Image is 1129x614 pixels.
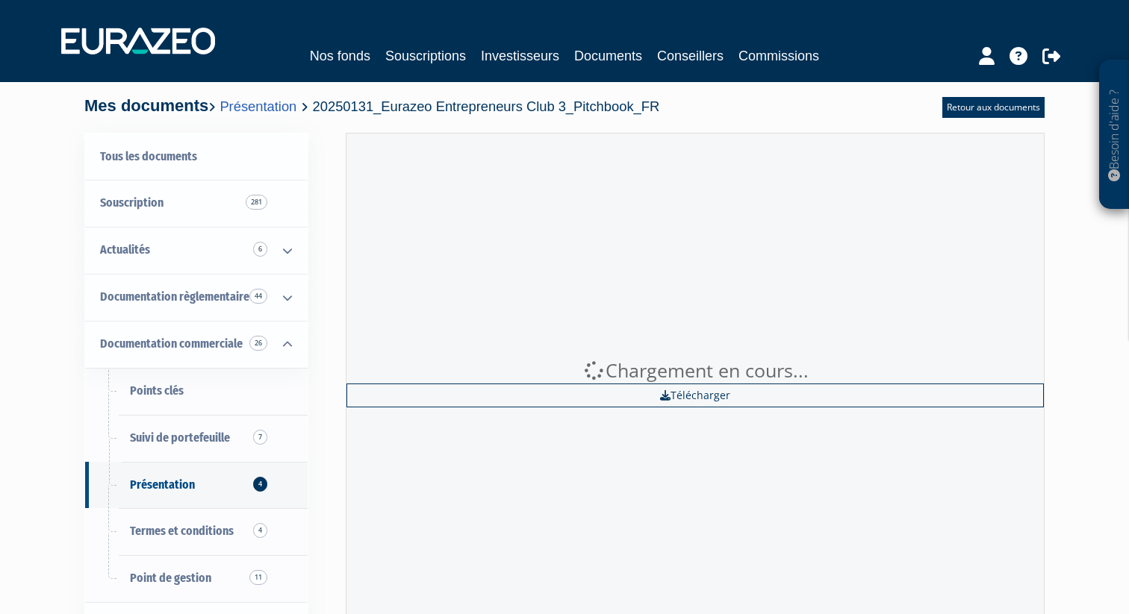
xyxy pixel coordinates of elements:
[130,430,230,445] span: Suivi de portefeuille
[85,180,308,227] a: Souscription281
[85,415,308,462] a: Suivi de portefeuille7
[385,46,466,66] a: Souscriptions
[942,97,1045,118] a: Retour aux documents
[253,430,267,445] span: 7
[657,46,724,66] a: Conseillers
[85,227,308,274] a: Actualités 6
[85,134,308,181] a: Tous les documents
[310,46,370,66] a: Nos fonds
[100,242,150,257] span: Actualités
[246,195,267,210] span: 281
[253,242,267,257] span: 6
[481,46,559,66] a: Investisseurs
[313,98,660,114] span: 20250131_Eurazeo Entrepreneurs Club 3_Pitchbook_FR
[130,477,195,492] span: Présentation
[85,274,308,321] a: Documentation règlementaire 44
[249,289,267,304] span: 44
[130,524,234,538] span: Termes et conditions
[249,336,267,351] span: 26
[100,336,243,351] span: Documentation commerciale
[85,462,308,509] a: Présentation4
[249,570,267,585] span: 11
[130,571,211,585] span: Point de gestion
[1106,68,1123,202] p: Besoin d'aide ?
[84,97,659,115] h4: Mes documents
[85,368,308,415] a: Points clés
[253,523,267,538] span: 4
[100,195,164,210] span: Souscription
[130,383,184,398] span: Points clés
[85,321,308,368] a: Documentation commerciale 26
[253,477,267,492] span: 4
[738,46,819,66] a: Commissions
[346,357,1044,384] div: Chargement en cours...
[574,46,642,66] a: Documents
[220,98,296,114] a: Présentation
[346,383,1044,407] a: Télécharger
[61,28,215,54] img: 1732889491-logotype_eurazeo_blanc_rvb.png
[85,508,308,555] a: Termes et conditions4
[100,289,249,304] span: Documentation règlementaire
[85,555,308,602] a: Point de gestion11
